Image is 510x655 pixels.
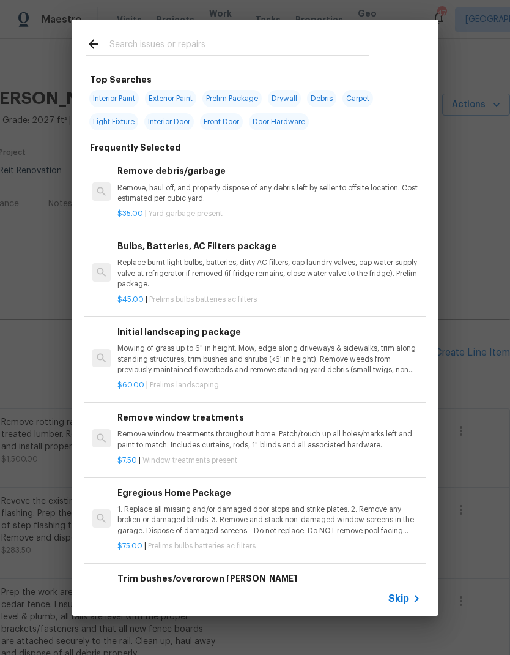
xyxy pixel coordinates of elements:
[117,486,421,500] h6: Egregious Home Package
[90,141,181,154] h6: Frequently Selected
[109,37,369,55] input: Search issues or repairs
[149,296,257,303] span: Prelims bulbs batteries ac filters
[142,457,237,464] span: Window treatments present
[388,593,409,605] span: Skip
[148,542,256,550] span: Prelims bulbs batteries ac filters
[117,183,421,204] p: Remove, haul off, and properly dispose of any debris left by seller to offsite location. Cost est...
[117,209,421,219] p: |
[117,294,421,305] p: |
[89,113,138,130] span: Light Fixture
[117,325,421,339] h6: Initial landscaping package
[249,113,309,130] span: Door Hardware
[117,572,421,585] h6: Trim bushes/overgrown [PERSON_NAME]
[117,411,421,424] h6: Remove window treatments
[117,381,144,389] span: $60.00
[117,541,421,552] p: |
[117,164,421,178] h6: Remove debris/garbage
[117,455,421,466] p: |
[117,542,142,550] span: $75.00
[307,90,336,107] span: Debris
[90,73,152,86] h6: Top Searches
[117,210,143,217] span: $35.00
[268,90,301,107] span: Drywall
[117,457,137,464] span: $7.50
[117,258,421,289] p: Replace burnt light bulbs, batteries, dirty AC filters, cap laundry valves, cap water supply valv...
[117,504,421,536] p: 1. Replace all missing and/or damaged door stops and strike plates. 2. Remove any broken or damag...
[342,90,373,107] span: Carpet
[89,90,139,107] span: Interior Paint
[117,343,421,375] p: Mowing of grass up to 6" in height. Mow, edge along driveways & sidewalks, trim along standing st...
[144,113,194,130] span: Interior Door
[117,239,421,253] h6: Bulbs, Batteries, AC Filters package
[117,380,421,391] p: |
[117,429,421,450] p: Remove window treatments throughout home. Patch/touch up all holes/marks left and paint to match....
[145,90,196,107] span: Exterior Paint
[150,381,219,389] span: Prelims landscaping
[202,90,262,107] span: Prelim Package
[149,210,223,217] span: Yard garbage present
[200,113,243,130] span: Front Door
[117,296,144,303] span: $45.00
